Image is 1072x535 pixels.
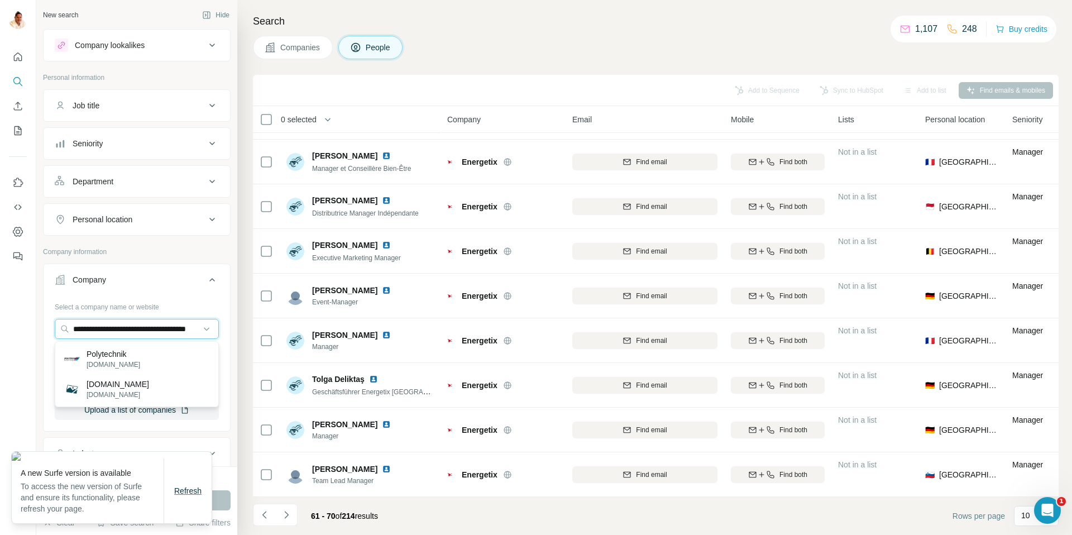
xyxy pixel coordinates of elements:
span: Find email [636,246,667,256]
span: Personal location [925,114,985,125]
button: Job title [44,92,230,119]
span: Not in a list [838,415,877,424]
button: Find both [731,377,825,394]
span: Email [572,114,592,125]
span: Find both [779,425,807,435]
span: Mobile [731,114,754,125]
button: Enrich CSV [9,96,27,116]
p: Polytechnik [87,348,140,360]
div: Job title [73,100,99,111]
button: Use Surfe on LinkedIn [9,173,27,193]
span: [PERSON_NAME] [312,150,377,161]
span: 🇫🇷 [925,335,935,346]
span: 🇲🇨 [925,201,935,212]
button: Personal location [44,206,230,233]
img: Logo of Energetix [447,247,456,256]
img: Logo of Energetix [447,426,456,434]
button: Upload a list of companies [55,400,219,420]
span: Find both [779,380,807,390]
span: [PERSON_NAME] [312,419,377,430]
span: Not in a list [838,147,877,156]
span: Manager [1012,147,1043,156]
span: 🇩🇪 [925,380,935,391]
button: Find email [572,332,717,349]
span: [GEOGRAPHIC_DATA] [939,380,999,391]
div: Select a company name or website [55,298,219,312]
img: Logo of Energetix [447,202,456,211]
button: Dashboard [9,222,27,242]
span: 0 selected [281,114,317,125]
p: To access the new version of Surfe and ensure its functionality, please refresh your page. [21,481,164,514]
span: Manager [1012,415,1043,424]
span: Not in a list [838,192,877,201]
h4: Search [253,13,1059,29]
span: Energetix [462,201,497,212]
button: Find both [731,243,825,260]
div: Industry [73,448,100,459]
img: Logo of Energetix [447,470,456,479]
button: Company lookalikes [44,32,230,59]
button: Find email [572,198,717,215]
button: Find email [572,466,717,483]
span: Find both [779,336,807,346]
button: Search [9,71,27,92]
button: Industry [44,440,230,467]
span: 🇸🇮 [925,469,935,480]
img: Avatar [286,242,304,260]
span: Not in a list [838,371,877,380]
span: Find email [636,291,667,301]
span: Energetix [462,246,497,257]
span: [GEOGRAPHIC_DATA] [939,201,999,212]
span: Find both [779,246,807,256]
span: Find both [779,157,807,167]
span: Company [447,114,481,125]
span: Not in a list [838,326,877,335]
span: [PERSON_NAME] [312,329,377,341]
span: 214 [342,512,355,520]
img: Avatar [9,11,27,29]
p: 10 [1021,510,1030,521]
p: [DOMAIN_NAME] [87,360,140,370]
img: LinkedIn logo [382,196,391,205]
button: Department [44,168,230,195]
span: Tolga Deliktaş [312,374,365,385]
button: Buy credits [996,21,1047,37]
img: Logo of Energetix [447,157,456,166]
button: Seniority [44,130,230,157]
span: Find email [636,336,667,346]
span: Not in a list [838,281,877,290]
span: Event-Manager [312,297,395,307]
span: Companies [280,42,321,53]
button: Find both [731,198,825,215]
span: Energetix [462,380,497,391]
span: Energetix [462,424,497,436]
button: Find email [572,377,717,394]
p: Company information [43,247,231,257]
img: LinkedIn logo [382,286,391,295]
span: Geschäftsführer Energetix [GEOGRAPHIC_DATA] [312,387,462,396]
span: [PERSON_NAME] [312,464,377,475]
img: Avatar [286,421,304,439]
span: 1 [1057,497,1066,506]
img: LinkedIn logo [382,331,391,340]
span: Manager et Conseillère Bien-Être [312,165,411,173]
span: [GEOGRAPHIC_DATA] [939,246,999,257]
span: [PERSON_NAME] [312,285,377,296]
img: Logo of Energetix [447,292,456,300]
div: Company [73,274,106,285]
span: 🇧🇪 [925,246,935,257]
img: LinkedIn logo [382,420,391,429]
p: A new Surfe version is available [21,467,164,479]
span: Not in a list [838,460,877,469]
p: [DOMAIN_NAME] [87,379,149,390]
button: Find both [731,332,825,349]
button: Navigate to next page [275,504,298,526]
button: Find email [572,243,717,260]
span: Distributrice Manager Indépendante [312,209,419,217]
button: Feedback [9,246,27,266]
img: Logo of Energetix [447,381,456,390]
img: Avatar [286,332,304,350]
button: Find both [731,154,825,170]
span: Manager [1012,237,1043,246]
button: Find both [731,288,825,304]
